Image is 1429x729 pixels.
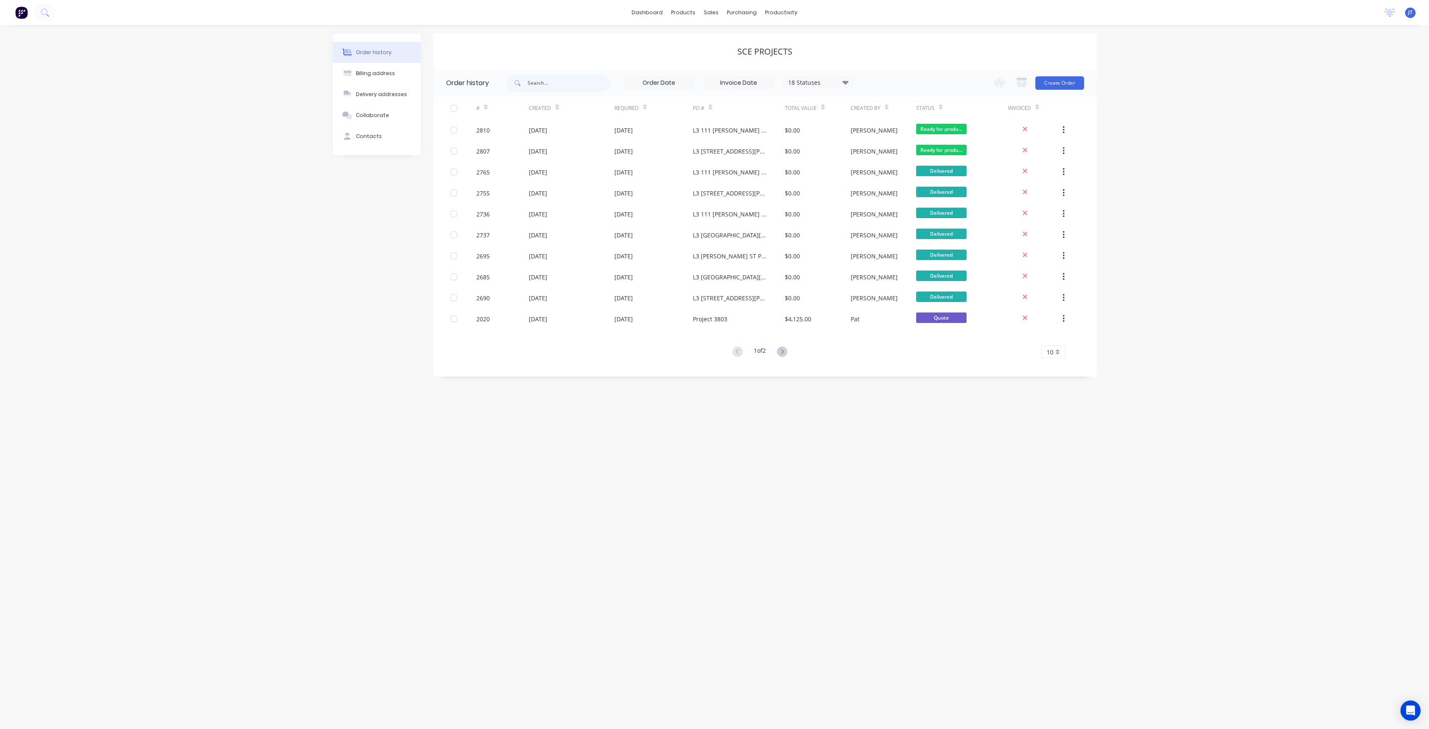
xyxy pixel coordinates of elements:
[333,63,421,84] button: Billing address
[529,252,547,260] div: [DATE]
[476,147,490,156] div: 2807
[476,294,490,302] div: 2690
[693,147,768,156] div: L3 [STREET_ADDRESS][PERSON_NAME] SITE MEASURE [DATE]
[851,189,898,198] div: [PERSON_NAME]
[529,126,547,135] div: [DATE]
[761,6,802,19] div: productivity
[624,77,694,89] input: Order Date
[785,210,800,219] div: $0.00
[693,126,768,135] div: L3 111 [PERSON_NAME] ST OVAL DUCT
[614,294,633,302] div: [DATE]
[785,189,800,198] div: $0.00
[916,187,967,197] span: Delivered
[783,78,854,87] div: 18 Statuses
[785,126,800,135] div: $0.00
[703,77,774,89] input: Invoice Date
[916,145,967,155] span: Ready for produ...
[333,105,421,126] button: Collaborate
[614,252,633,260] div: [DATE]
[529,273,547,281] div: [DATE]
[693,210,768,219] div: L3 111 [PERSON_NAME] ST OA SECTION 1, 2
[614,147,633,156] div: [DATE]
[916,271,967,281] span: Delivered
[333,42,421,63] button: Order history
[476,273,490,281] div: 2685
[1408,9,1413,16] span: JT
[356,112,389,119] div: Collaborate
[529,189,547,198] div: [DATE]
[476,252,490,260] div: 2695
[693,294,768,302] div: L3 [STREET_ADDRESS][PERSON_NAME]-LVL 3 REV-C CPA P.O-36657
[476,210,490,219] div: 2736
[916,312,967,323] span: Quote
[476,189,490,198] div: 2755
[614,231,633,240] div: [DATE]
[693,231,768,240] div: L3 [GEOGRAPHIC_DATA][PERSON_NAME] SECTION 5, 6, 7
[785,231,800,240] div: $0.00
[785,252,800,260] div: $0.00
[1035,76,1084,90] button: Create Order
[916,166,967,176] span: Delivered
[529,168,547,177] div: [DATE]
[476,168,490,177] div: 2765
[614,96,693,120] div: Required
[356,49,392,56] div: Order history
[916,208,967,218] span: Delivered
[528,75,611,91] input: Search...
[916,250,967,260] span: Delivered
[916,229,967,239] span: Delivered
[693,315,727,323] div: Project 3803
[356,70,395,77] div: Billing address
[785,168,800,177] div: $0.00
[529,104,551,112] div: Created
[529,147,547,156] div: [DATE]
[693,273,768,281] div: L3 [GEOGRAPHIC_DATA][PERSON_NAME] 3.4 SITE MEASURE
[737,47,792,57] div: SCE Projects
[476,96,529,120] div: #
[785,104,817,112] div: Total Value
[614,273,633,281] div: [DATE]
[851,168,898,177] div: [PERSON_NAME]
[785,147,800,156] div: $0.00
[614,189,633,198] div: [DATE]
[754,346,766,358] div: 1 of 2
[333,126,421,147] button: Contacts
[785,294,800,302] div: $0.00
[851,294,898,302] div: [PERSON_NAME]
[916,96,1008,120] div: Status
[851,273,898,281] div: [PERSON_NAME]
[916,124,967,134] span: Ready for produ...
[476,104,480,112] div: #
[851,96,916,120] div: Created By
[693,252,768,260] div: L3 [PERSON_NAME] ST PAC 3.5 SITE MEASURE [DATE]
[614,315,633,323] div: [DATE]
[529,210,547,219] div: [DATE]
[627,6,667,19] a: dashboard
[476,126,490,135] div: 2810
[356,133,382,140] div: Contacts
[15,6,28,19] img: Factory
[614,210,633,219] div: [DATE]
[529,315,547,323] div: [DATE]
[693,168,768,177] div: L3 111 [PERSON_NAME] ST OA SECTION 3, 4
[851,210,898,219] div: [PERSON_NAME]
[693,96,785,120] div: PO #
[723,6,761,19] div: purchasing
[700,6,723,19] div: sales
[356,91,407,98] div: Delivery addresses
[529,231,547,240] div: [DATE]
[614,126,633,135] div: [DATE]
[446,78,489,88] div: Order history
[693,189,768,198] div: L3 [STREET_ADDRESS][PERSON_NAME] SITE MEASURE [DATE]
[667,6,700,19] div: products
[916,104,935,112] div: Status
[614,168,633,177] div: [DATE]
[529,96,614,120] div: Created
[333,84,421,105] button: Delivery addresses
[851,252,898,260] div: [PERSON_NAME]
[476,231,490,240] div: 2737
[851,231,898,240] div: [PERSON_NAME]
[851,315,859,323] div: Pat
[529,294,547,302] div: [DATE]
[1047,348,1053,357] span: 10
